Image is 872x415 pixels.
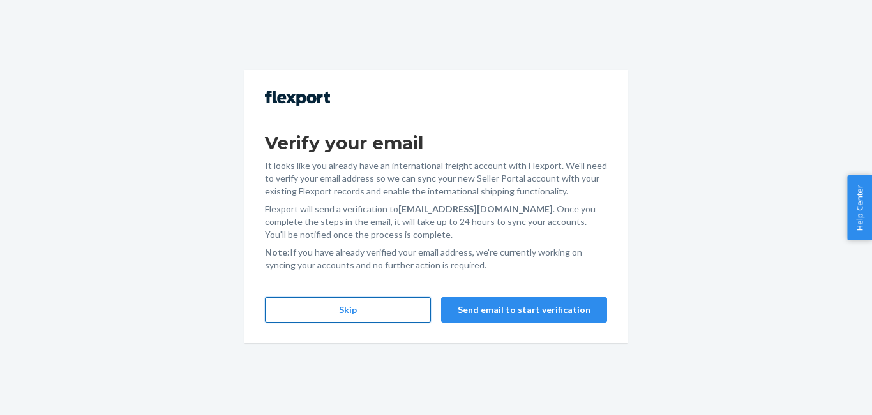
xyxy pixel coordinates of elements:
h1: Verify your email [265,131,607,154]
img: Flexport logo [265,91,330,106]
strong: Note: [265,247,290,258]
strong: [EMAIL_ADDRESS][DOMAIN_NAME] [398,203,553,214]
button: Send email to start verification [441,297,607,323]
p: If you have already verified your email address, we're currently working on syncing your accounts... [265,246,607,272]
button: Skip [265,297,431,323]
p: It looks like you already have an international freight account with Flexport. We'll need to veri... [265,159,607,198]
p: Flexport will send a verification to . Once you complete the steps in the email, it will take up ... [265,203,607,241]
button: Help Center [847,175,872,240]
